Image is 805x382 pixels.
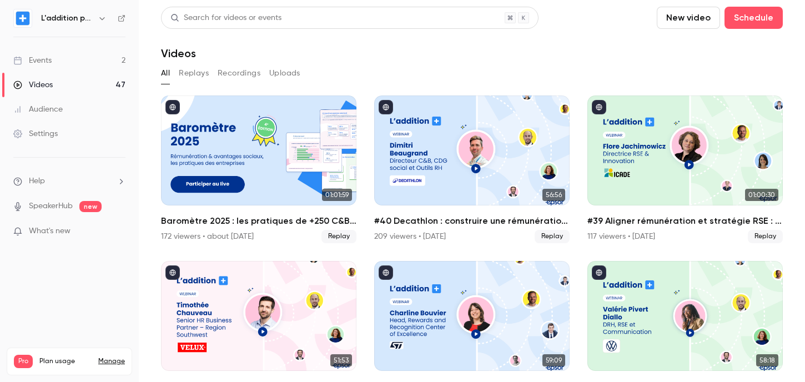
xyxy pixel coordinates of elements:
span: Replay [748,230,783,243]
li: Baromètre 2025 : les pratiques de +250 C&B qui font la différence [161,95,356,243]
button: published [592,100,606,114]
h2: #40 Decathlon : construire une rémunération engagée et équitable [374,214,570,228]
a: Manage [98,357,125,366]
button: Schedule [724,7,783,29]
span: Help [29,175,45,187]
button: New video [657,7,720,29]
div: Settings [13,128,58,139]
h2: Baromètre 2025 : les pratiques de +250 C&B qui font la différence [161,214,356,228]
div: Search for videos or events [170,12,281,24]
li: help-dropdown-opener [13,175,125,187]
button: published [379,265,393,280]
span: new [79,201,102,212]
img: L'addition par Epsor [14,9,32,27]
button: published [165,100,180,114]
li: #40 Decathlon : construire une rémunération engagée et équitable [374,95,570,243]
span: 01:00:30 [745,189,778,201]
a: SpeakerHub [29,200,73,212]
span: Replay [535,230,570,243]
span: 58:18 [756,354,778,366]
span: 56:56 [542,189,565,201]
section: Videos [161,7,783,375]
h6: L'addition par Epsor [41,13,93,24]
button: published [379,100,393,114]
div: 117 viewers • [DATE] [587,231,655,242]
div: 209 viewers • [DATE] [374,231,446,242]
h2: #39 Aligner rémunération et stratégie RSE : le pari d'ICADE [587,214,783,228]
button: published [592,265,606,280]
div: Videos [13,79,53,91]
button: Recordings [218,64,260,82]
span: 51:53 [330,354,352,366]
h1: Videos [161,47,196,60]
li: #39 Aligner rémunération et stratégie RSE : le pari d'ICADE [587,95,783,243]
span: Plan usage [39,357,92,366]
button: published [165,265,180,280]
div: Audience [13,104,63,115]
button: Uploads [269,64,300,82]
button: Replays [179,64,209,82]
button: All [161,64,170,82]
a: 56:56#40 Decathlon : construire une rémunération engagée et équitable209 viewers • [DATE]Replay [374,95,570,243]
span: What's new [29,225,71,237]
a: 01:00:30#39 Aligner rémunération et stratégie RSE : le pari d'ICADE117 viewers • [DATE]Replay [587,95,783,243]
div: 172 viewers • about [DATE] [161,231,254,242]
span: Replay [321,230,356,243]
a: 01:01:59Baromètre 2025 : les pratiques de +250 C&B qui font la différence172 viewers • about [DAT... [161,95,356,243]
span: Pro [14,355,33,368]
div: Events [13,55,52,66]
span: 01:01:59 [322,189,352,201]
span: 59:09 [542,354,565,366]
